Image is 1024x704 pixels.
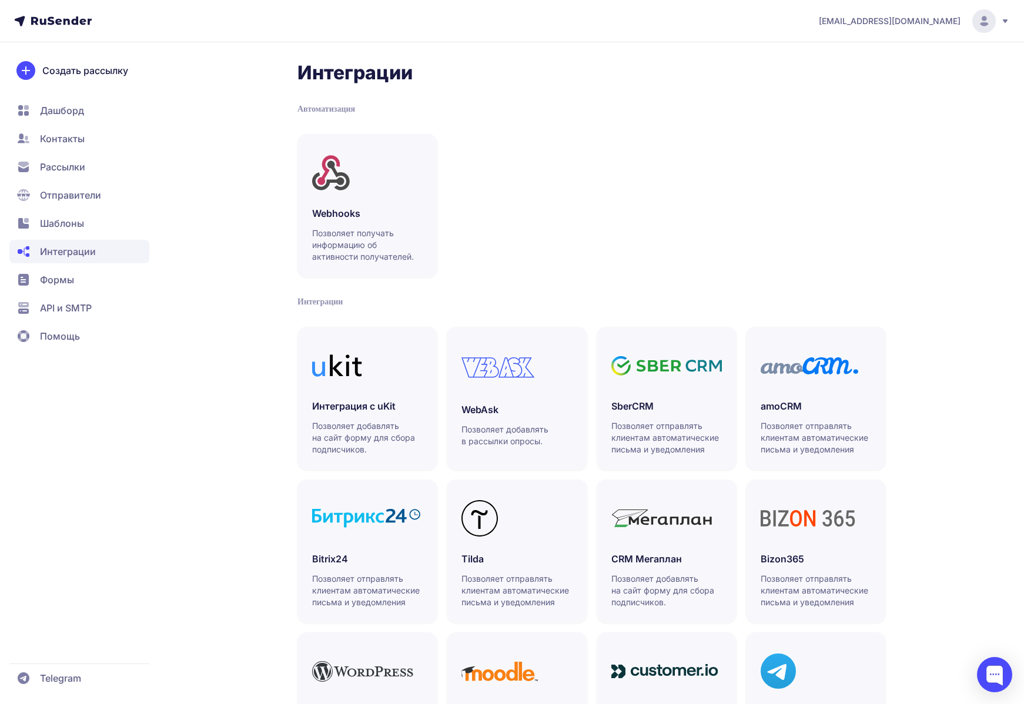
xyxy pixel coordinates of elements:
[42,63,128,78] span: Создать рассылку
[461,403,572,417] h3: WebAsk
[461,573,573,608] p: Позволяет отправлять клиентам автоматические письма и уведомления
[611,399,722,413] h3: SberCRM
[461,552,572,566] h3: Tilda
[40,244,96,259] span: Интеграции
[40,273,74,287] span: Формы
[40,103,84,118] span: Дашборд
[447,480,587,623] a: TildaПозволяет отправлять клиентам автоматические письма и уведомления
[461,424,573,447] p: Позволяет добавлять в рассылки опросы.
[297,103,886,115] div: Автоматизация
[761,573,872,608] p: Позволяет отправлять клиентам автоматические письма и уведомления
[297,134,437,277] a: WebhooksПозволяет получать информацию об активности получателей.
[611,420,723,455] p: Позволяет отправлять клиентам автоматические письма и уведомления
[746,327,886,470] a: amoCRMПозволяет отправлять клиентам автоматические письма и уведомления
[819,15,961,27] span: [EMAIL_ADDRESS][DOMAIN_NAME]
[40,301,92,315] span: API и SMTP
[40,188,101,202] span: Отправители
[761,552,871,566] h3: Bizon365
[297,480,437,623] a: Bitrix24Позволяет отправлять клиентам автоматические письма и уведомления
[40,132,85,146] span: Контакты
[761,420,872,455] p: Позволяет отправлять клиентам автоматические письма и уведомления
[611,573,723,608] p: Позволяет добавлять на сайт форму для сбора подписчиков.
[40,216,84,230] span: Шаблоны
[312,573,424,608] p: Позволяет отправлять клиентам автоматические письма и уведомления
[40,329,80,343] span: Помощь
[447,327,587,470] a: WebAskПозволяет добавлять в рассылки опросы.
[597,480,737,623] a: CRM МегапланПозволяет добавлять на сайт форму для сбора подписчиков.
[9,666,149,690] a: Telegram
[297,327,437,470] a: Интеграция с uKitПозволяет добавлять на сайт форму для сбора подписчиков.
[597,327,737,470] a: SberCRMПозволяет отправлять клиентам автоматические письма и уведомления
[761,399,871,413] h3: amoCRM
[746,480,886,623] a: Bizon365Позволяет отправлять клиентам автоматические письма и уведомления
[297,296,886,308] div: Интеграции
[312,227,424,263] p: Позволяет получать информацию об активности получателей.
[40,160,85,174] span: Рассылки
[297,61,886,85] h2: Интеграции
[40,671,81,685] span: Telegram
[312,206,423,220] h3: Webhooks
[312,552,423,566] h3: Bitrix24
[312,420,424,455] p: Позволяет добавлять на сайт форму для сбора подписчиков.
[611,552,722,566] h3: CRM Мегаплан
[312,399,423,413] h3: Интеграция с uKit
